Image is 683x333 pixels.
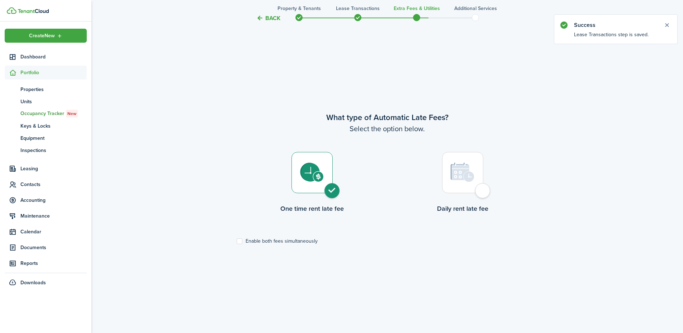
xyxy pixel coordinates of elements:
span: Contacts [20,181,87,188]
wizard-step-header-title: What type of Automatic Late Fees? [237,111,538,123]
span: Equipment [20,134,87,142]
label: Enable both fees simultaneously [237,238,318,244]
notify-title: Success [574,21,656,29]
span: Units [20,98,87,105]
wizard-step-header-description: Select the option below. [237,123,538,134]
h3: Extra fees & Utilities [394,5,440,12]
span: Calendar [20,228,87,236]
img: TenantCloud [7,7,16,14]
a: Dashboard [5,50,87,64]
h3: Additional Services [454,5,497,12]
a: Reports [5,256,87,270]
span: Inspections [20,147,87,154]
a: Units [5,95,87,108]
a: Properties [5,83,87,95]
notify-body: Lease Transactions step is saved. [554,31,677,44]
span: Portfolio [20,69,87,76]
img: TenantCloud [18,9,49,13]
span: Accounting [20,196,87,204]
span: Dashboard [20,53,87,61]
a: Keys & Locks [5,120,87,132]
span: Documents [20,244,87,251]
button: Open menu [5,29,87,43]
img: One time rent late fee [300,163,324,182]
span: Properties [20,86,87,93]
h3: Lease Transactions [336,5,380,12]
button: Close notify [662,20,672,30]
span: New [67,110,76,117]
span: Occupancy Tracker [20,110,87,118]
control-radio-card-title: One time rent late fee [237,204,387,213]
a: Inspections [5,144,87,156]
span: Maintenance [20,212,87,220]
span: Leasing [20,165,87,172]
span: Create New [29,33,55,38]
button: Back [256,14,280,22]
span: Downloads [20,279,46,286]
span: Reports [20,260,87,267]
control-radio-card-title: Daily rent late fee [387,204,538,213]
a: Occupancy TrackerNew [5,108,87,120]
h3: Property & Tenants [278,5,321,12]
img: Daily rent late fee [451,162,475,182]
span: Keys & Locks [20,122,87,130]
a: Equipment [5,132,87,144]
